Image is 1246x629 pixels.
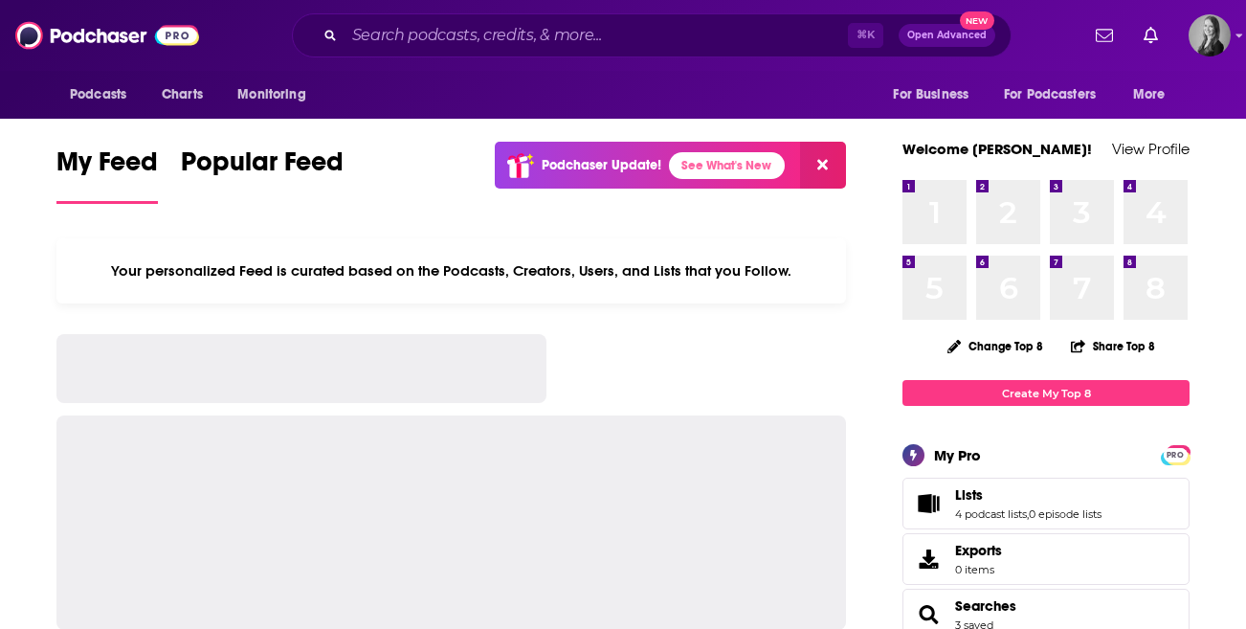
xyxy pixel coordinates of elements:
[162,81,203,108] span: Charts
[542,157,661,173] p: Podchaser Update!
[292,13,1012,57] div: Search podcasts, credits, & more...
[909,601,947,628] a: Searches
[902,140,1092,158] a: Welcome [PERSON_NAME]!
[934,446,981,464] div: My Pro
[936,334,1055,358] button: Change Top 8
[149,77,214,113] a: Charts
[955,597,1016,615] a: Searches
[1027,507,1029,521] span: ,
[907,31,987,40] span: Open Advanced
[879,77,992,113] button: open menu
[669,152,785,179] a: See What's New
[960,11,994,30] span: New
[909,490,947,517] a: Lists
[902,478,1190,529] span: Lists
[181,146,344,190] span: Popular Feed
[1164,447,1187,461] a: PRO
[1112,140,1190,158] a: View Profile
[56,77,151,113] button: open menu
[1164,448,1187,462] span: PRO
[955,486,983,504] span: Lists
[224,77,330,113] button: open menu
[56,146,158,204] a: My Feed
[955,542,1002,559] span: Exports
[902,533,1190,585] a: Exports
[955,563,1002,576] span: 0 items
[902,380,1190,406] a: Create My Top 8
[893,81,968,108] span: For Business
[56,238,846,303] div: Your personalized Feed is curated based on the Podcasts, Creators, Users, and Lists that you Follow.
[955,486,1101,504] a: Lists
[1136,19,1166,52] a: Show notifications dropdown
[237,81,305,108] span: Monitoring
[1004,81,1096,108] span: For Podcasters
[15,17,199,54] img: Podchaser - Follow, Share and Rate Podcasts
[1070,327,1156,365] button: Share Top 8
[955,507,1027,521] a: 4 podcast lists
[991,77,1124,113] button: open menu
[70,81,126,108] span: Podcasts
[1189,14,1231,56] span: Logged in as katieTBG
[181,146,344,204] a: Popular Feed
[56,146,158,190] span: My Feed
[909,546,947,573] span: Exports
[899,24,995,47] button: Open AdvancedNew
[345,20,848,51] input: Search podcasts, credits, & more...
[1189,14,1231,56] button: Show profile menu
[1189,14,1231,56] img: User Profile
[1133,81,1166,108] span: More
[848,23,883,48] span: ⌘ K
[1029,507,1101,521] a: 0 episode lists
[1120,77,1190,113] button: open menu
[1088,19,1121,52] a: Show notifications dropdown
